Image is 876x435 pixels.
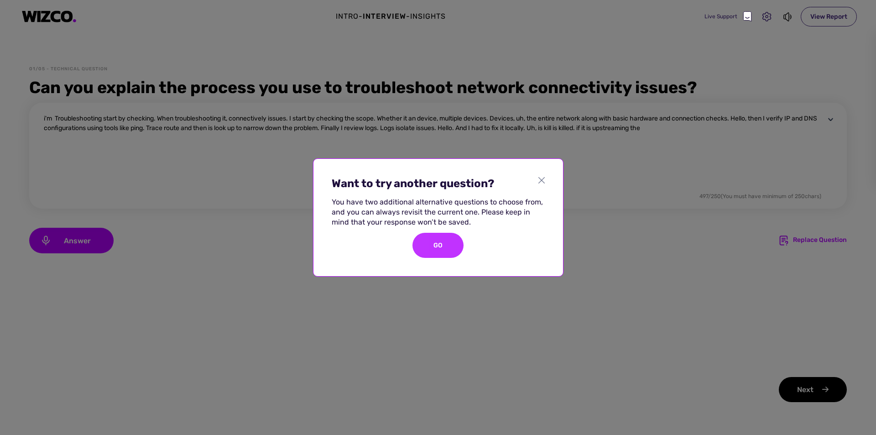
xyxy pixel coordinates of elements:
img: close_gray.23f23610.svg [538,177,545,183]
div: You have two additional alternative questions to choose from, and you can always revisit the curr... [332,197,545,227]
div: GO [412,233,464,258]
div: View Report [801,7,857,26]
div: Live Support [704,11,752,22]
div: Want to try another question? [332,177,538,190]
